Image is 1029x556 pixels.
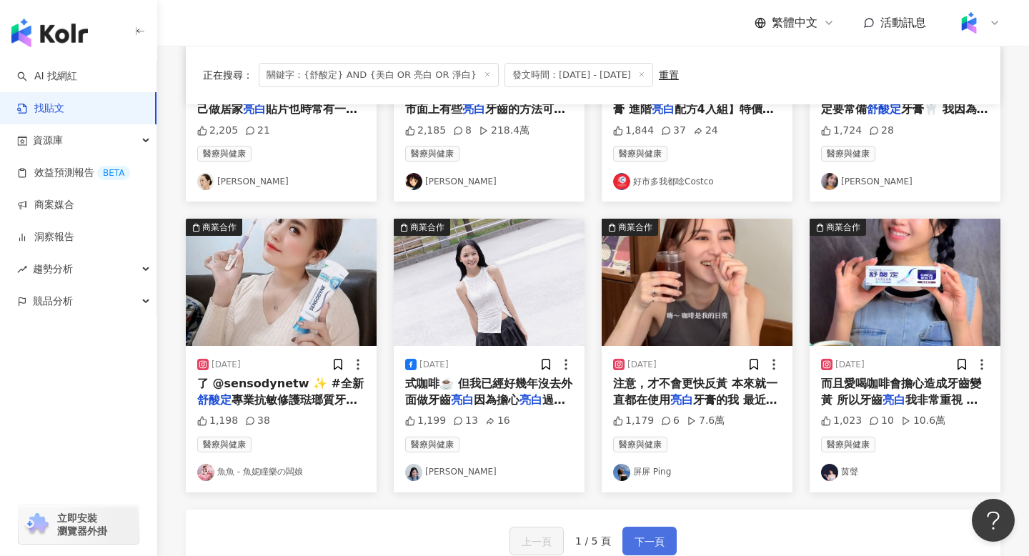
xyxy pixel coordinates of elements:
[613,393,777,422] span: 牙膏的我 最近試用到更喜歡的新東西！
[869,414,894,428] div: 10
[821,464,838,481] img: KOL Avatar
[212,359,241,371] div: [DATE]
[453,414,478,428] div: 13
[197,124,238,138] div: 2,205
[19,505,139,544] a: chrome extension立即安裝 瀏覽器外掛
[405,377,572,406] span: 式咖啡☕️ 但我已經好幾年沒去外面做牙齒
[17,230,74,244] a: 洞察報告
[613,377,777,406] span: 注意，才不會更快反黃 本來就一直都在使用
[509,527,564,555] button: 上一頁
[613,146,667,162] span: 醫療與健康
[661,414,680,428] div: 6
[821,173,838,190] img: KOL Avatar
[451,393,474,407] mark: 亮白
[661,124,686,138] div: 37
[901,414,945,428] div: 10.6萬
[622,527,677,555] button: 下一頁
[972,499,1015,542] iframe: Help Scout Beacon - Open
[485,414,510,428] div: 16
[613,173,781,190] a: KOL Avatar好市多我都唸Costco
[394,219,585,346] img: post-image
[810,219,1000,346] img: post-image
[17,69,77,84] a: searchAI 找網紅
[33,285,73,317] span: 競品分析
[259,63,499,87] span: 關鍵字：{舒酸定} AND {美白 OR 亮白 OR 淨白}
[197,377,364,390] span: 了 @sensodynetw ✨ #全新
[955,9,983,36] img: Kolr%20app%20icon%20%281%29.png
[23,513,51,536] img: chrome extension
[462,102,485,116] mark: 亮白
[613,414,654,428] div: 1,179
[405,437,459,452] span: 醫療與健康
[520,393,542,407] mark: 亮白
[479,124,530,138] div: 218.4萬
[186,219,377,346] button: 商業合作
[883,393,905,407] mark: 亮白
[33,253,73,285] span: 趨勢分析
[410,220,444,234] div: 商業合作
[659,69,679,81] div: 重置
[627,359,657,371] div: [DATE]
[613,124,654,138] div: 1,844
[575,535,611,547] span: 1 / 5 頁
[821,377,981,406] span: 而且愛喝咖啡會擔心造成牙齒變黃 所以牙齒
[602,219,792,346] button: 商業合作
[821,173,989,190] a: KOL Avatar[PERSON_NAME]
[197,437,252,452] span: 醫療與健康
[867,102,901,116] mark: 舒酸定
[405,146,459,162] span: 醫療與健康
[197,393,357,422] span: 專業抗敏修護琺瑯質牙膏禮盒 這款小
[613,437,667,452] span: 醫療與健康
[17,166,130,180] a: 效益預測報告BETA
[419,359,449,371] div: [DATE]
[197,414,238,428] div: 1,198
[652,102,675,116] mark: 亮白
[821,437,875,452] span: 醫療與健康
[405,414,446,428] div: 1,199
[405,173,573,190] a: KOL Avatar[PERSON_NAME]
[197,146,252,162] span: 醫療與健康
[245,124,270,138] div: 21
[202,220,237,234] div: 商業合作
[687,414,725,428] div: 7.6萬
[17,264,27,274] span: rise
[772,15,817,31] span: 繁體中文
[821,414,862,428] div: 1,023
[394,219,585,346] button: 商業合作
[197,393,232,407] mark: 舒酸定
[453,124,472,138] div: 8
[826,220,860,234] div: 商業合作
[635,533,665,550] span: 下一頁
[17,198,74,212] a: 商案媒合
[11,19,88,47] img: logo
[57,512,107,537] span: 立即安裝 瀏覽器外掛
[197,173,365,190] a: KOL Avatar[PERSON_NAME]
[670,393,693,407] mark: 亮白
[474,393,520,407] span: 因為擔心
[405,464,422,481] img: KOL Avatar
[821,464,989,481] a: KOL Avatar茵聲
[197,173,214,190] img: KOL Avatar
[203,69,253,81] span: 正在搜尋 ：
[613,173,630,190] img: KOL Avatar
[17,101,64,116] a: 找貼文
[821,124,862,138] div: 1,724
[869,124,894,138] div: 28
[602,219,792,346] img: post-image
[504,63,653,87] span: 發文時間：[DATE] - [DATE]
[197,464,365,481] a: KOL Avatar魚魚 - 魚妮瞳樂の闆娘
[880,16,926,29] span: 活動訊息
[186,219,377,346] img: post-image
[821,146,875,162] span: 醫療與健康
[33,124,63,157] span: 資源庫
[243,102,266,116] mark: 亮白
[245,414,270,428] div: 38
[197,464,214,481] img: KOL Avatar
[693,124,718,138] div: 24
[405,464,573,481] a: KOL Avatar[PERSON_NAME]
[405,173,422,190] img: KOL Avatar
[405,124,446,138] div: 2,185
[618,220,652,234] div: 商業合作
[810,219,1000,346] button: 商業合作
[835,359,865,371] div: [DATE]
